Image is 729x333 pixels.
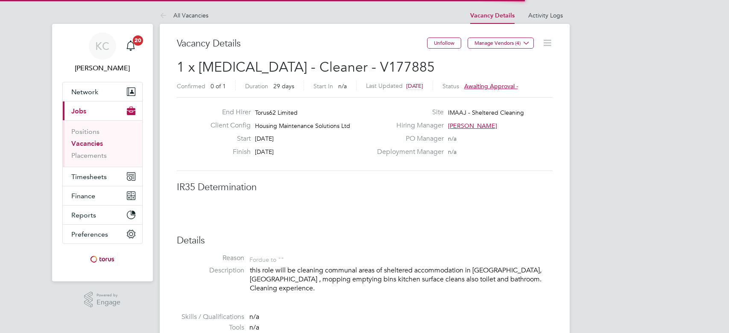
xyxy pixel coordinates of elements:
[204,121,251,130] label: Client Config
[313,82,333,90] label: Start In
[177,38,427,50] h3: Vacancy Details
[255,148,274,156] span: [DATE]
[97,292,120,299] span: Powered by
[177,323,244,332] label: Tools
[122,32,139,60] a: 20
[52,24,153,281] nav: Main navigation
[71,211,96,219] span: Reports
[133,35,143,46] span: 20
[249,323,259,332] span: n/a
[427,38,461,49] button: Unfollow
[71,151,107,159] a: Placements
[245,82,268,90] label: Duration
[442,82,459,90] label: Status
[62,32,143,73] a: KC[PERSON_NAME]
[62,63,143,73] span: Kirsty Coburn
[71,230,108,238] span: Preferences
[71,192,95,200] span: Finance
[204,148,251,156] label: Finish
[448,148,457,156] span: n/a
[255,122,350,130] span: Housing Maintenance Solutions Ltd
[250,266,553,292] p: this role will be cleaning communal areas of sheltered accommodation in [GEOGRAPHIC_DATA], [GEOGR...
[63,186,142,205] button: Finance
[95,41,109,52] span: KC
[87,252,117,266] img: torus-logo-retina.png
[177,59,435,75] span: 1 x [MEDICAL_DATA] - Cleaner - V177885
[63,167,142,186] button: Timesheets
[211,82,226,90] span: 0 of 1
[177,181,553,194] h3: IR35 Determination
[448,122,497,130] span: [PERSON_NAME]
[372,108,444,117] label: Site
[255,135,274,142] span: [DATE]
[372,134,444,143] label: PO Manager
[338,82,347,90] span: n/a
[71,88,98,96] span: Network
[468,38,534,49] button: Manage Vendors (4)
[249,313,259,321] span: n/a
[273,82,294,90] span: 29 days
[97,299,120,306] span: Engage
[406,82,423,90] span: [DATE]
[62,252,143,266] a: Go to home page
[204,134,251,143] label: Start
[63,101,142,120] button: Jobs
[71,107,86,115] span: Jobs
[249,254,284,264] div: For due to ""
[84,292,120,308] a: Powered byEngage
[177,266,244,275] label: Description
[71,127,100,136] a: Positions
[63,206,142,224] button: Reports
[177,82,205,90] label: Confirmed
[255,109,298,116] span: Torus62 Limited
[366,82,403,90] label: Last Updated
[448,135,457,142] span: n/a
[177,313,244,321] label: Skills / Qualifications
[177,254,244,263] label: Reason
[372,148,444,156] label: Deployment Manager
[528,12,563,19] a: Activity Logs
[177,235,553,247] h3: Details
[470,12,515,19] a: Vacancy Details
[63,82,142,101] button: Network
[71,139,103,148] a: Vacancies
[464,82,518,90] span: Awaiting approval -
[204,108,251,117] label: End Hirer
[160,12,208,19] a: All Vacancies
[63,120,142,167] div: Jobs
[63,225,142,243] button: Preferences
[71,173,107,181] span: Timesheets
[448,109,524,116] span: IMAAJ - Sheltered Cleaning
[372,121,444,130] label: Hiring Manager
